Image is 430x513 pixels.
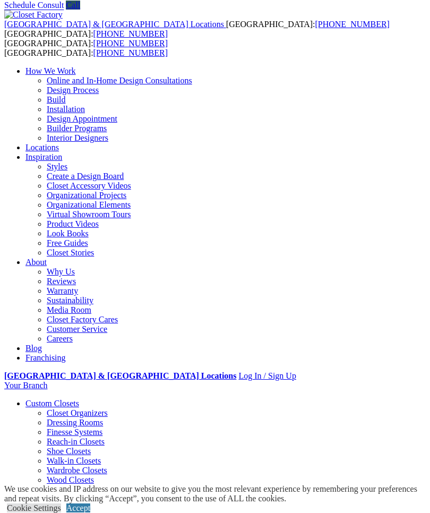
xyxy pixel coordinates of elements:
a: Product Videos [47,219,99,228]
a: Log In / Sign Up [238,371,296,380]
a: [GEOGRAPHIC_DATA] & [GEOGRAPHIC_DATA] Locations [4,20,226,29]
a: Virtual Showroom Tours [47,210,131,219]
a: Dressing Rooms [47,418,103,427]
a: Organizational Projects [47,191,126,200]
a: Builder Programs [47,124,107,133]
a: Look Books [47,229,89,238]
a: Free Guides [47,238,88,247]
span: [GEOGRAPHIC_DATA]: [GEOGRAPHIC_DATA]: [4,20,390,38]
a: Design Appointment [47,114,117,123]
a: [PHONE_NUMBER] [93,29,168,38]
a: Inspiration [25,152,62,161]
a: Closet Stories [47,248,94,257]
a: Call [66,1,80,10]
a: Closet Organizers [47,408,108,417]
a: Careers [47,334,73,343]
a: [GEOGRAPHIC_DATA] & [GEOGRAPHIC_DATA] Locations [4,371,236,380]
a: Wood Closets [47,475,94,484]
a: Customer Service [47,324,107,334]
a: About [25,258,47,267]
a: [PHONE_NUMBER] [315,20,389,29]
a: Finesse Systems [47,427,102,437]
a: Cookie Settings [7,503,61,512]
a: Organizational Elements [47,200,131,209]
a: Schedule Consult [4,1,64,10]
a: Interior Designers [47,133,108,142]
a: Closet Accessory Videos [47,181,131,190]
a: Accept [66,503,90,512]
a: Walk-in Closets [47,456,101,465]
a: Custom Closets [25,399,79,408]
a: Blog [25,344,42,353]
a: [PHONE_NUMBER] [93,39,168,48]
a: [PHONE_NUMBER] [93,48,168,57]
div: We use cookies and IP address on our website to give you the most relevant experience by remember... [4,484,430,503]
a: Warranty [47,286,78,295]
a: Build [47,95,66,104]
a: Closet Factory Cares [47,315,118,324]
a: Create a Design Board [47,172,124,181]
a: Your Branch [4,381,47,390]
span: [GEOGRAPHIC_DATA]: [GEOGRAPHIC_DATA]: [4,39,168,57]
a: Shoe Closets [47,447,91,456]
a: Online and In-Home Design Consultations [47,76,192,85]
img: Closet Factory [4,10,63,20]
a: Franchising [25,353,66,362]
a: Media Room [47,305,91,314]
a: Reviews [47,277,76,286]
a: How We Work [25,66,76,75]
a: Styles [47,162,67,171]
a: Design Process [47,85,99,95]
a: Sustainability [47,296,93,305]
a: Reach-in Closets [47,437,105,446]
a: Locations [25,143,59,152]
a: Wardrobe Closets [47,466,107,475]
a: Installation [47,105,85,114]
a: Why Us [47,267,75,276]
span: [GEOGRAPHIC_DATA] & [GEOGRAPHIC_DATA] Locations [4,20,224,29]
